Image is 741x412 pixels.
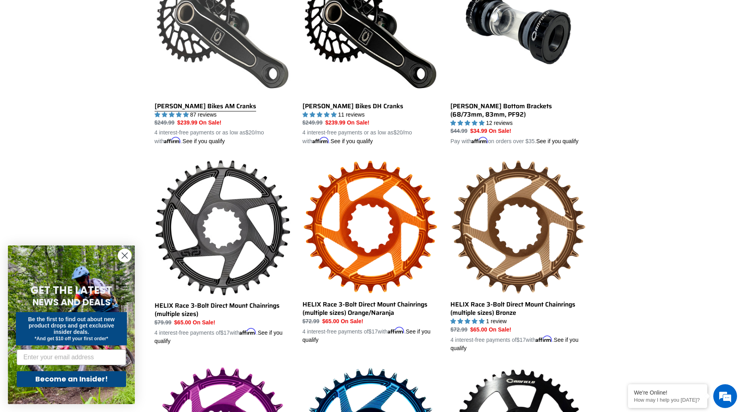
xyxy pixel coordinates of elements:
p: How may I help you today? [634,397,701,403]
div: We're Online! [634,389,701,396]
span: *And get $10 off your first order* [34,336,108,341]
span: GET THE LATEST [31,283,112,297]
span: NEWS AND DEALS [33,296,111,309]
span: Be the first to find out about new product drops and get exclusive insider deals. [28,316,115,335]
button: Close dialog [118,249,132,263]
button: Become an Insider! [17,371,126,387]
input: Enter your email address [17,349,126,365]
